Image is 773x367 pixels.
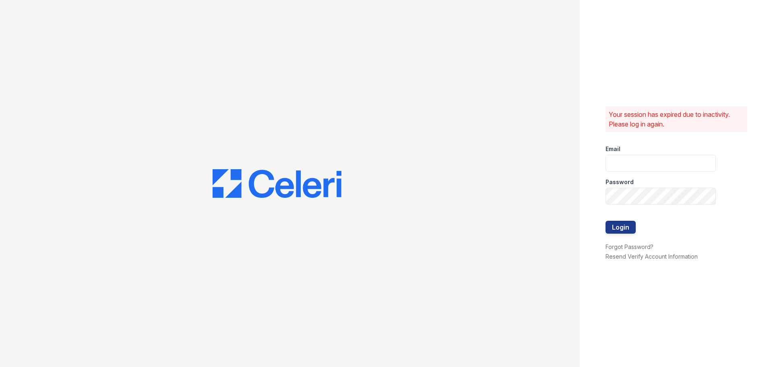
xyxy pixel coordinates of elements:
a: Resend Verify Account Information [606,253,698,260]
button: Login [606,221,636,234]
p: Your session has expired due to inactivity. Please log in again. [609,110,744,129]
label: Email [606,145,620,153]
img: CE_Logo_Blue-a8612792a0a2168367f1c8372b55b34899dd931a85d93a1a3d3e32e68fde9ad4.png [213,169,341,198]
a: Forgot Password? [606,243,653,250]
label: Password [606,178,634,186]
